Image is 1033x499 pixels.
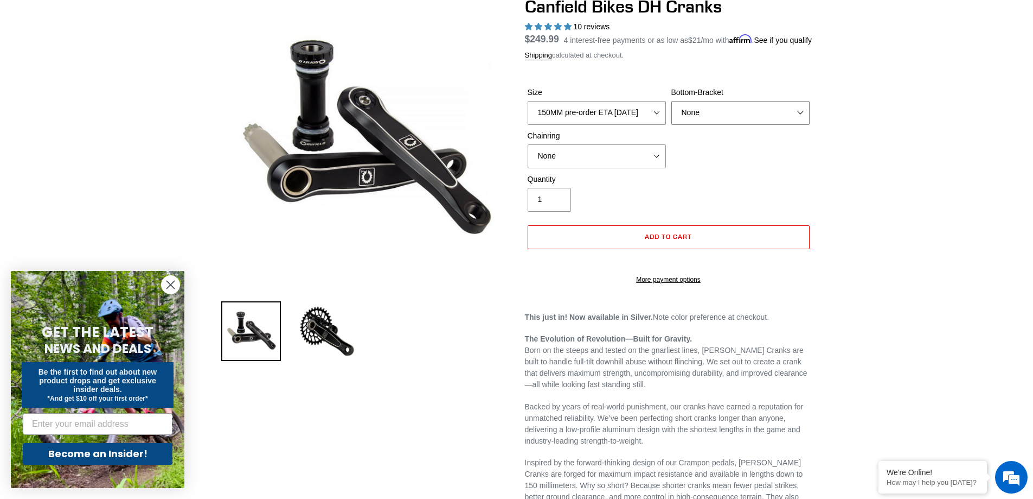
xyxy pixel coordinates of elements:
label: Chainring [528,130,666,142]
input: Enter your email address [23,413,172,435]
p: How may I help you today? [887,478,979,487]
label: Size [528,87,666,98]
strong: The Evolution of Revolution—Built for Gravity. [525,334,692,343]
button: Close dialog [161,275,180,294]
div: We're Online! [887,468,979,477]
label: Bottom-Bracket [671,87,810,98]
span: $249.99 [525,34,559,45]
span: Add to cart [645,232,692,241]
span: Be the first to find out about new product drops and get exclusive insider deals. [39,368,157,394]
a: See if you qualify - Learn more about Affirm Financing (opens in modal) [754,36,812,45]
a: Shipping [525,51,553,60]
p: Backed by years of real-world punishment, our cranks have earned a reputation for unmatched relia... [525,401,812,447]
label: Quantity [528,174,666,185]
p: Born on the steeps and tested on the gnarliest lines, [PERSON_NAME] Cranks are built to handle fu... [525,333,812,390]
span: 4.90 stars [525,22,574,31]
span: GET THE LATEST [42,323,153,342]
p: Note color preference at checkout. [525,312,812,323]
span: *And get $10 off your first order* [47,395,147,402]
p: 4 interest-free payments or as low as /mo with . [564,32,812,46]
span: 10 reviews [573,22,609,31]
img: Load image into Gallery viewer, Canfield Bikes DH Cranks [221,301,281,361]
span: $21 [688,36,701,45]
button: Add to cart [528,225,810,249]
div: calculated at checkout. [525,50,812,61]
span: Affirm [729,34,752,43]
img: Load image into Gallery viewer, Canfield Bikes DH Cranks [297,301,357,361]
strong: This just in! Now available in Silver. [525,313,653,321]
button: Become an Insider! [23,443,172,465]
span: NEWS AND DEALS [44,340,151,357]
a: More payment options [528,275,810,285]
